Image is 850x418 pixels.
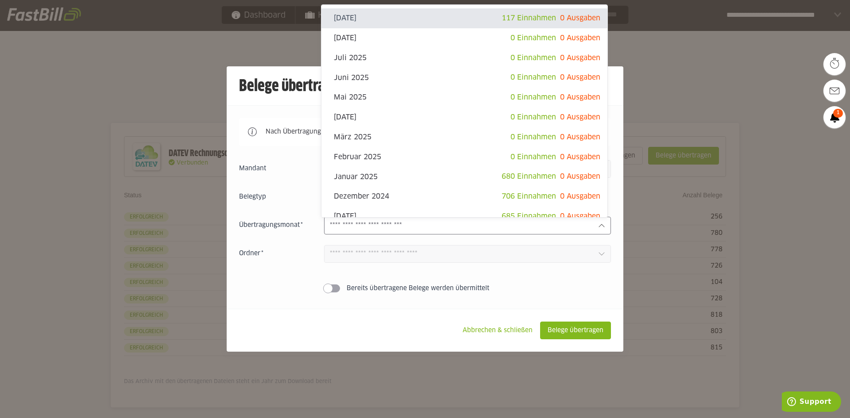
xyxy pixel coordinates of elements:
sl-option: [DATE] [321,8,607,28]
sl-option: Januar 2025 [321,167,607,187]
span: 0 Ausgaben [560,54,600,61]
sl-switch: Bereits übertragene Belege werden übermittelt [239,284,611,293]
sl-option: Februar 2025 [321,147,607,167]
sl-option: Juni 2025 [321,68,607,88]
span: 0 Einnahmen [510,35,556,42]
iframe: Öffnet ein Widget, in dem Sie weitere Informationen finden [782,391,841,414]
sl-option: [DATE] [321,28,607,48]
span: 117 Einnahmen [502,15,556,22]
span: 0 Ausgaben [560,35,600,42]
span: 706 Einnahmen [502,193,556,200]
sl-option: [DATE] [321,207,607,226]
sl-option: Mai 2025 [321,88,607,107]
sl-option: März 2025 [321,127,607,147]
span: 685 Einnahmen [502,213,556,220]
span: 0 Einnahmen [510,134,556,141]
span: 0 Einnahmen [510,94,556,101]
a: 1 [823,106,846,128]
span: 0 Ausgaben [560,153,600,161]
sl-button: Abbrechen & schließen [455,322,540,339]
span: 0 Ausgaben [560,114,600,121]
span: 0 Einnahmen [510,74,556,81]
span: 0 Einnahmen [510,54,556,61]
span: 680 Einnahmen [502,173,556,180]
span: 0 Ausgaben [560,193,600,200]
sl-option: [DATE] [321,107,607,127]
span: 0 Ausgaben [560,213,600,220]
sl-option: Juli 2025 [321,48,607,68]
span: 0 Einnahmen [510,153,556,161]
span: 0 Einnahmen [510,114,556,121]
span: 0 Ausgaben [560,173,600,180]
span: 0 Ausgaben [560,94,600,101]
span: 0 Ausgaben [560,15,600,22]
span: 0 Ausgaben [560,74,600,81]
sl-button: Belege übertragen [540,322,611,339]
span: 0 Ausgaben [560,134,600,141]
span: 1 [833,109,843,118]
sl-option: Dezember 2024 [321,187,607,207]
